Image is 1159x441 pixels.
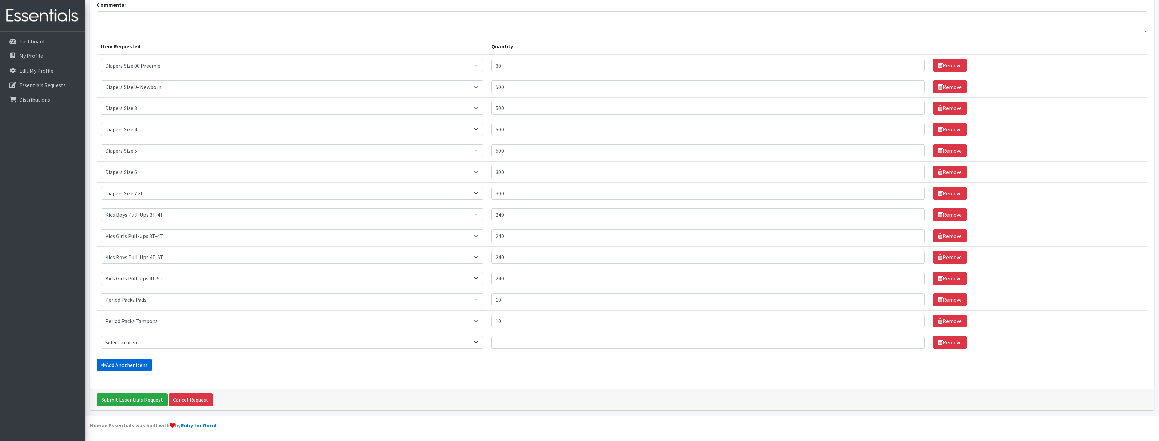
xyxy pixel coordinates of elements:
a: Remove [933,251,967,264]
a: Remove [933,80,967,93]
a: Remove [933,102,967,115]
a: Remove [933,187,967,200]
a: Essentials Requests [3,78,82,92]
a: Remove [933,229,967,242]
label: Comments: [97,1,126,9]
a: Remove [933,293,967,306]
p: Dashboard [19,38,44,45]
a: Remove [933,336,967,349]
a: Remove [933,315,967,327]
a: Distributions [3,93,82,106]
a: Remove [933,166,967,178]
a: Ruby for Good [181,422,216,429]
p: Distributions [19,96,50,103]
a: Add Another Item [97,359,152,371]
a: Cancel Request [169,393,213,406]
a: Remove [933,123,967,136]
a: Remove [933,144,967,157]
p: Essentials Requests [19,82,66,89]
a: My Profile [3,49,82,63]
p: Edit My Profile [19,67,53,74]
a: Remove [933,59,967,72]
input: Submit Essentials Request [97,393,168,406]
p: My Profile [19,52,43,59]
a: Remove [933,208,967,221]
a: Remove [933,272,967,285]
img: HumanEssentials [3,4,82,27]
th: Quantity [487,38,929,55]
a: Edit My Profile [3,64,82,77]
th: Item Requested [97,38,487,55]
strong: Human Essentials was built with by . [90,422,218,429]
a: Dashboard [3,34,82,48]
